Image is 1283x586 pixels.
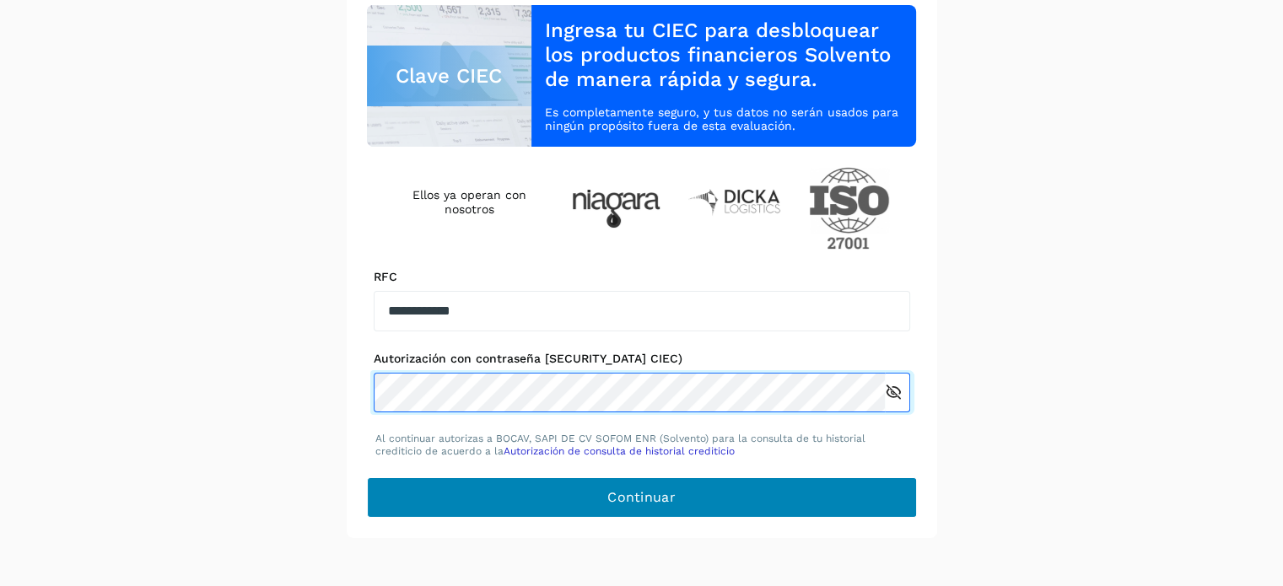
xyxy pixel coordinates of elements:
h4: Ellos ya operan con nosotros [394,188,545,217]
img: Niagara [572,190,660,228]
img: ISO [809,167,890,250]
label: RFC [374,270,910,284]
label: Autorización con contraseña [SECURITY_DATA] CIEC) [374,352,910,366]
div: Clave CIEC [367,46,532,106]
a: Autorización de consulta de historial crediticio [504,445,735,457]
button: Continuar [367,477,917,518]
span: Continuar [607,488,676,507]
p: Es completamente seguro, y tus datos no serán usados para ningún propósito fuera de esta evaluación. [545,105,903,134]
h3: Ingresa tu CIEC para desbloquear los productos financieros Solvento de manera rápida y segura. [545,19,903,91]
p: Al continuar autorizas a BOCAV, SAPI DE CV SOFOM ENR (Solvento) para la consulta de tu historial ... [375,433,908,457]
img: Dicka logistics [687,187,782,216]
